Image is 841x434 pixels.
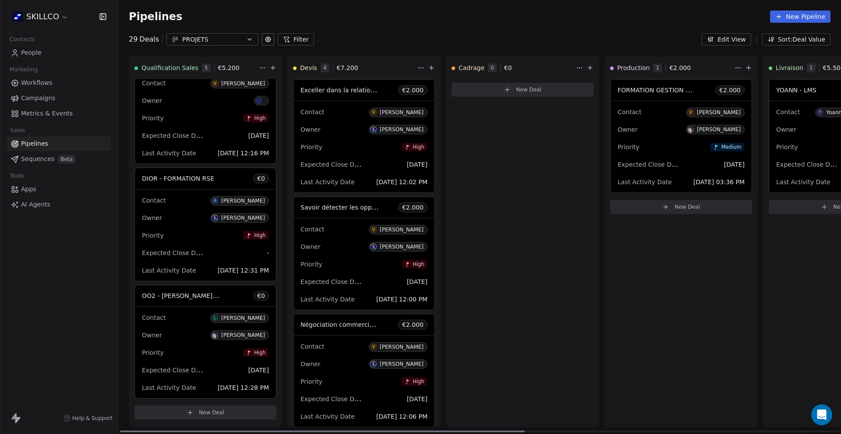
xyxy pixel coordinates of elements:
[134,56,257,79] div: Qualification Sales5€5.200
[617,63,650,72] span: Production
[257,291,265,300] span: € 0
[618,126,638,133] span: Owner
[300,360,321,367] span: Owner
[300,243,321,250] span: Owner
[380,109,424,115] div: [PERSON_NAME]
[7,197,111,212] a: AI Agents
[402,86,424,94] span: € 2.000
[21,48,42,57] span: People
[142,80,166,87] span: Contact
[7,106,111,121] a: Metrics & Events
[376,296,428,303] span: [DATE] 12:00 PM
[300,320,504,329] span: Négociation commerciale complexe / Stratégie gagnante niveau 2
[762,33,830,45] button: Sort: Deal Value
[407,278,428,285] span: [DATE]
[218,150,269,157] span: [DATE] 12:16 PM
[142,291,321,300] span: OO2 - [PERSON_NAME] d'offre FORMATION IA ENTREPRISE
[129,10,182,23] span: Pipelines
[380,244,424,250] div: [PERSON_NAME]
[337,63,358,72] span: € 7.200
[221,315,265,321] div: [PERSON_NAME]
[459,63,484,72] span: Cadrage
[300,413,355,420] span: Last Activity Date
[21,109,73,118] span: Metrics & Events
[142,214,162,221] span: Owner
[653,63,662,72] span: 1
[452,83,594,97] button: New Deal
[142,175,214,182] span: DIOR - FORMATION RSE
[300,343,324,350] span: Contact
[293,314,435,427] div: Négociation commerciale complexe / Stratégie gagnante niveau 2€2.000ContactV[PERSON_NAME]OwnerA[P...
[134,285,276,399] div: OO2 - [PERSON_NAME] d'offre FORMATION IA ENTREPRISE€0ContactL[PERSON_NAME]OwnerN[PERSON_NAME]Prio...
[376,178,428,185] span: [DATE] 12:02 PM
[300,160,364,168] span: Expected Close Date
[300,395,364,403] span: Expected Close Date
[213,197,216,204] div: A
[675,203,700,210] span: New Deal
[142,349,164,356] span: Priority
[221,215,265,221] div: [PERSON_NAME]
[372,226,375,233] div: V
[21,154,54,164] span: Sequences
[257,174,265,183] span: € 0
[504,63,512,72] span: € 0
[21,78,53,87] span: Workflows
[293,196,435,310] div: Savoir détecter les opportunités€2.000ContactV[PERSON_NAME]OwnerA[PERSON_NAME]PriorityHighExpecte...
[693,178,745,185] span: [DATE] 03:36 PM
[6,169,28,182] span: Tools
[407,395,428,402] span: [DATE]
[212,215,218,221] img: A
[380,344,424,350] div: [PERSON_NAME]
[300,261,322,268] span: Priority
[267,248,269,257] span: -
[402,320,424,329] span: € 2.000
[134,406,276,420] button: New Deal
[142,267,196,274] span: Last Activity Date
[142,115,164,122] span: Priority
[129,34,159,45] div: 29
[402,203,424,212] span: € 2.000
[697,109,741,115] div: [PERSON_NAME]
[610,56,733,79] div: Production1€2.000
[300,203,399,211] span: Savoir détecter les opportunités
[687,126,694,133] img: N
[370,244,377,250] img: A
[6,33,39,46] span: Contacts
[254,115,265,121] span: High
[11,9,70,24] button: SKILLCO
[516,86,541,93] span: New Deal
[776,63,803,72] span: Livraison
[610,200,752,214] button: New Deal
[413,143,424,150] span: High
[142,314,166,321] span: Contact
[72,415,113,422] span: Help & Support
[407,161,428,168] span: [DATE]
[12,11,23,22] img: Skillco%20logo%20icon%20(2).png
[300,378,322,385] span: Priority
[142,384,196,391] span: Last Activity Date
[697,126,741,133] div: [PERSON_NAME]
[6,124,29,137] span: Sales
[300,86,512,94] span: Exceller dans la relation client : comprendre et dépasser les attentes
[199,409,224,416] span: New Deal
[142,150,196,157] span: Last Activity Date
[213,80,216,87] div: V
[702,33,751,45] button: Edit View
[7,136,111,151] a: Pipelines
[221,198,265,204] div: [PERSON_NAME]
[819,109,821,116] div: Y
[21,94,55,103] span: Campaigns
[618,143,640,150] span: Priority
[724,161,745,168] span: [DATE]
[293,79,435,193] div: Exceller dans la relation client : comprendre et dépasser les attentes€2.000ContactV[PERSON_NAME]...
[300,143,322,150] span: Priority
[142,248,206,257] span: Expected Close Date
[372,343,375,350] div: V
[618,160,682,168] span: Expected Close Date
[248,367,269,374] span: [DATE]
[413,378,424,385] span: High
[380,227,424,233] div: [PERSON_NAME]
[182,35,243,44] div: PROJETS
[669,63,691,72] span: € 2.000
[139,34,159,45] span: Deals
